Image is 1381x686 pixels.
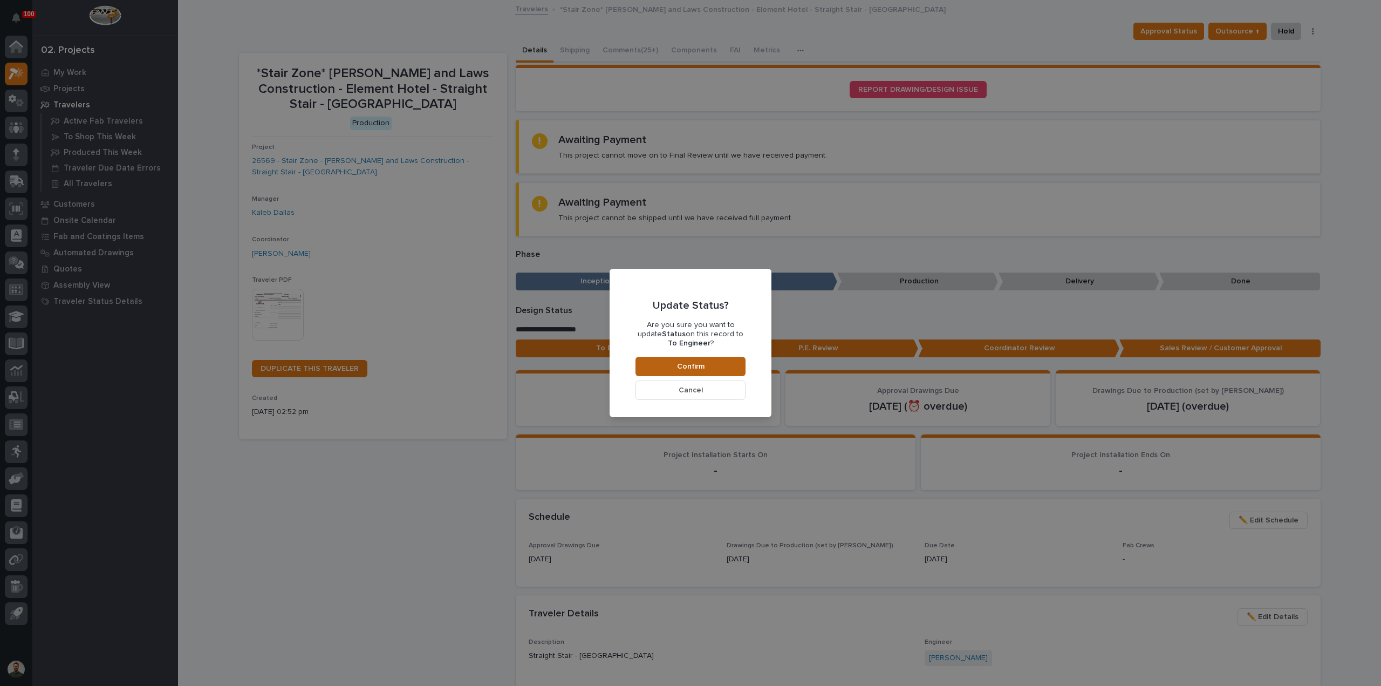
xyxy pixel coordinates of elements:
span: Cancel [679,385,703,395]
button: Cancel [635,381,746,400]
button: Confirm [635,357,746,376]
p: Update Status? [653,299,729,312]
span: Confirm [677,362,705,371]
b: Status [662,330,686,338]
p: Are you sure you want to update on this record to ? [635,321,746,348]
b: To Engineer [668,339,710,347]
